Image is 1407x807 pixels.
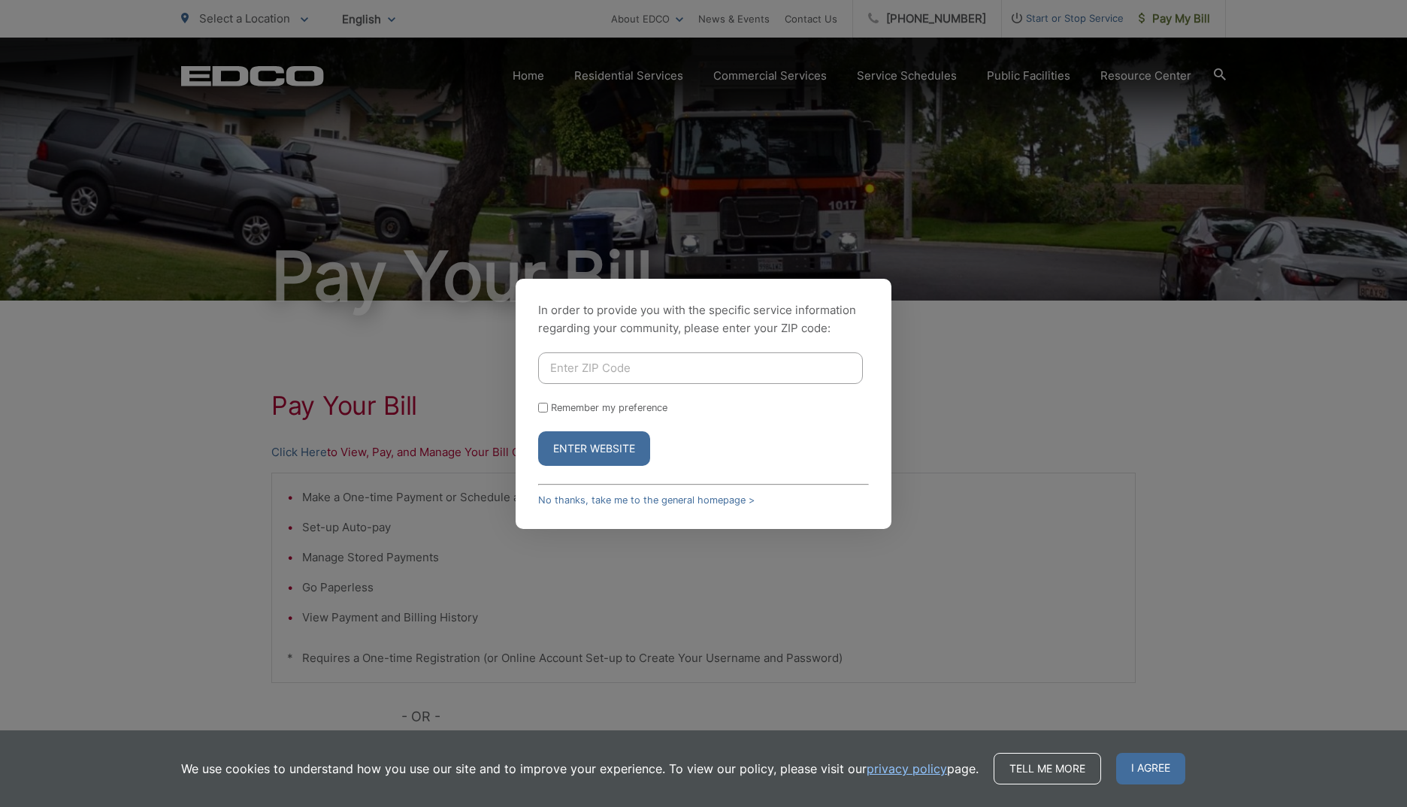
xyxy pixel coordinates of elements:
button: Enter Website [538,431,650,466]
p: We use cookies to understand how you use our site and to improve your experience. To view our pol... [181,760,979,778]
a: Tell me more [994,753,1101,784]
input: Enter ZIP Code [538,352,863,384]
p: In order to provide you with the specific service information regarding your community, please en... [538,301,869,337]
span: I agree [1116,753,1185,784]
a: privacy policy [867,760,947,778]
label: Remember my preference [551,402,667,413]
a: No thanks, take me to the general homepage > [538,494,755,506]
